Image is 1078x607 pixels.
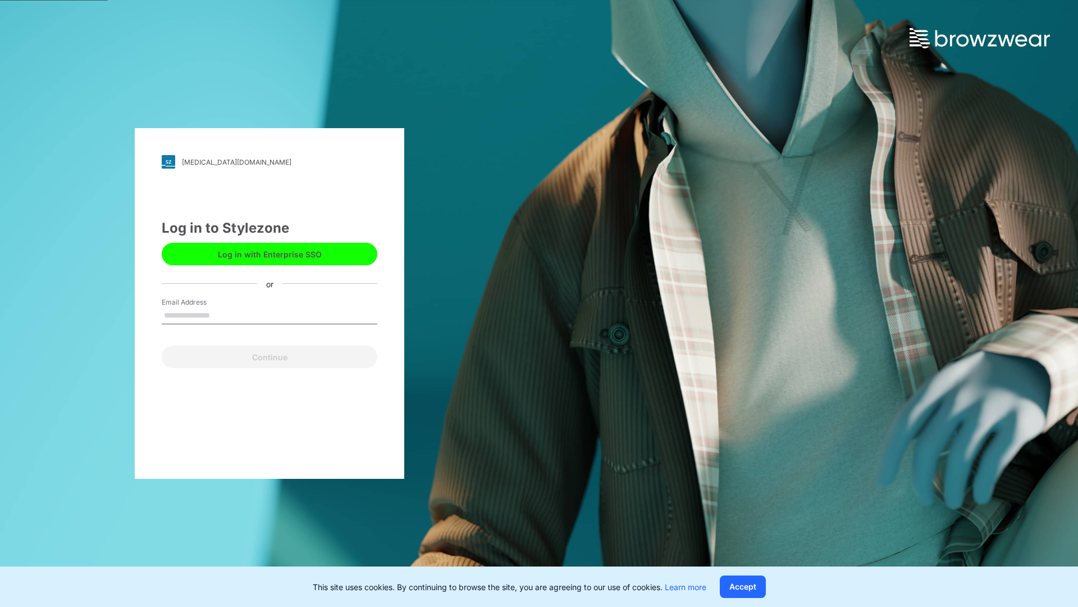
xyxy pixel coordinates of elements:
[162,297,240,307] label: Email Address
[257,278,282,289] div: or
[665,582,706,592] a: Learn more
[910,28,1050,48] img: browzwear-logo.73288ffb.svg
[182,158,291,166] div: [MEDICAL_DATA][DOMAIN_NAME]
[162,155,175,169] img: svg+xml;base64,PHN2ZyB3aWR0aD0iMjgiIGhlaWdodD0iMjgiIHZpZXdCb3g9IjAgMCAyOCAyOCIgZmlsbD0ibm9uZSIgeG...
[720,576,766,598] button: Accept
[162,218,377,238] div: Log in to Stylezone
[162,243,377,265] button: Log in with Enterprise SSO
[162,155,377,169] a: [MEDICAL_DATA][DOMAIN_NAME]
[313,581,706,593] p: This site uses cookies. By continuing to browse the site, you are agreeing to our use of cookies.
